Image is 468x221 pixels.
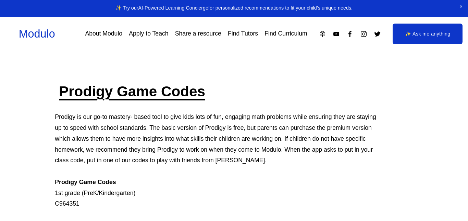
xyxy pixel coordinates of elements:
a: Twitter [374,30,381,38]
a: Modulo [19,28,55,40]
a: About Modulo [85,28,122,40]
strong: Prodigy Game Codes [55,179,116,185]
a: Instagram [360,30,367,38]
a: Find Tutors [228,28,258,40]
p: Prodigy is our go-to mastery- based tool to give kids lots of fun, engaging math problems while e... [55,112,377,209]
a: Share a resource [175,28,221,40]
a: Apply to Teach [129,28,168,40]
a: Find Curriculum [264,28,307,40]
a: YouTube [333,30,340,38]
a: Apple Podcasts [319,30,326,38]
a: Prodigy Game Codes [59,83,205,99]
a: Facebook [346,30,354,38]
a: ✨ Ask me anything [393,24,463,44]
a: AI-Powered Learning Concierge [138,5,208,11]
